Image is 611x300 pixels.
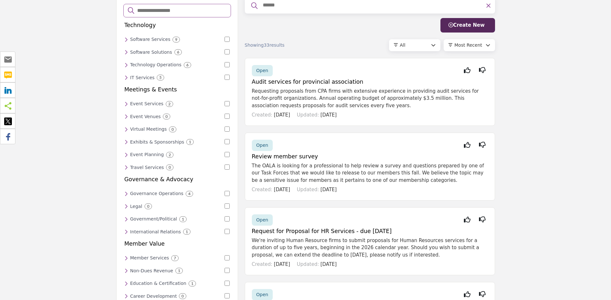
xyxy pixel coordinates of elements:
span: Open [256,143,268,148]
input: Select Event Venues [225,114,230,119]
button: Create New [440,18,495,33]
div: 0 Results For Virtual Meetings [169,127,176,132]
div: 0 Results For Travel Services [166,164,173,170]
input: Select Event Planning [225,152,230,157]
b: 0 [172,127,174,132]
span: [DATE] [320,112,337,118]
span: Updated: [297,112,319,118]
b: 4 [188,192,190,196]
div: 0 Results For Career Development [179,293,186,299]
h5: Request for Proposal for HR Services - due [DATE] [252,228,488,235]
b: 1 [186,230,188,234]
div: 6 Results For Technology Operations [184,62,191,68]
h6: IT services and support [130,75,155,80]
h6: Education and certification services [130,281,186,286]
b: 9 [175,37,177,42]
i: Interested [464,220,471,220]
span: Updated: [297,187,319,192]
b: 0 [165,114,168,119]
div: 7 Results For Member Services [171,255,179,261]
h5: Technology [124,22,156,29]
div: 1 Results For Non-Dues Revenue [175,268,183,274]
b: 6 [177,50,179,54]
h5: Member Value [124,240,165,247]
h6: Travel planning and management services [130,165,164,170]
h6: Venues for hosting events [130,114,161,119]
input: Select International Relations [225,229,230,234]
input: Select Travel Services [225,164,230,170]
input: Select Software Solutions [225,49,230,54]
h6: Services for professional career development [130,294,177,299]
h5: Governance & Advocacy [124,176,193,183]
input: Select IT Services [225,75,230,80]
span: Created: [252,112,272,118]
div: 2 Results For Event Planning [166,152,173,158]
h6: Legal services and support [130,204,142,209]
h6: Exhibition and sponsorship services [130,139,184,145]
h5: Meetings & Events [124,86,177,93]
span: 33 [264,42,270,48]
span: [DATE] [320,261,337,267]
div: 0 Results For Legal [145,203,152,209]
p: The OALA is looking for a professional to help review a survey and questions prepared by one of o... [252,162,488,184]
div: 1 Results For International Relations [183,229,190,235]
span: [DATE] [274,187,290,192]
span: Create New [448,22,485,28]
span: Open [256,217,268,222]
input: Search Categories [137,6,226,15]
h6: Software solutions and applications [130,50,172,55]
span: [DATE] [320,187,337,192]
b: 0 [182,294,184,298]
div: Showing results [245,42,320,49]
b: 7 [174,256,176,260]
b: 0 [169,165,171,170]
input: Select Technology Operations [225,62,230,67]
b: 5 [159,75,162,80]
h6: Virtual meeting platforms and services [130,127,167,132]
input: Select Event Services [225,101,230,106]
div: 6 Results For Software Solutions [174,49,182,55]
b: 0 [147,204,149,209]
input: Select Education & Certification [225,281,230,286]
div: 2 Results For Event Services [166,101,173,107]
p: Requesting proposals from CPA firms with extensive experience in providing audit services for not... [252,88,488,109]
input: Select Exhibits & Sponsorships [225,139,230,144]
span: [DATE] [274,261,290,267]
b: 6 [186,63,189,67]
span: All [400,42,405,48]
span: Created: [252,261,272,267]
div: 1 Results For Government/Political [179,216,187,222]
span: Open [256,292,268,297]
input: Select Legal [225,203,230,209]
div: 5 Results For IT Services [157,75,164,80]
span: Created: [252,187,272,192]
b: 2 [169,153,171,157]
span: [DATE] [274,112,290,118]
b: 1 [178,268,180,273]
h6: Member-focused services and support [130,255,169,261]
h5: Review member survey [252,153,488,160]
div: 9 Results For Software Services [173,37,180,42]
h6: Professional event planning services [130,152,164,157]
input: Select Virtual Meetings [225,127,230,132]
div: 4 Results For Governance Operations [186,191,193,197]
b: 1 [182,217,184,221]
h6: Services for managing international relations [130,229,181,235]
input: Select Non-Dues Revenue [225,268,230,273]
b: 1 [191,281,193,286]
div: 0 Results For Event Venues [163,114,170,119]
h6: Services for generating non-dues revenue [130,268,173,274]
span: Open [256,68,268,73]
b: 2 [168,102,171,106]
h5: Audit services for provincial association [252,79,488,85]
h6: Services for effective governance operations [130,191,183,196]
h6: Software development and support services [130,37,170,42]
div: 1 Results For Education & Certification [189,281,196,286]
p: We're inviting Human Resource firms to submit proposals for Human Resources services for a durati... [252,237,488,259]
